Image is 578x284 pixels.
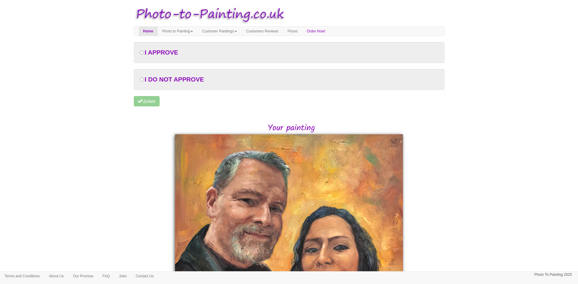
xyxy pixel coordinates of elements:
span: I DO NOT APPROVE [145,76,204,83]
a: About Us [44,272,68,281]
a: Home [139,27,158,36]
a: Customer Paintings [198,27,242,36]
a: Contact Us [131,272,158,281]
a: Order Now! [302,27,330,36]
a: Jobs [114,272,131,281]
a: Photo to Painting [158,27,198,36]
span: I APPROVE [145,49,178,56]
h2: Your painting [138,124,444,133]
img: Photo to Painting [131,3,286,26]
p: Photo To Painting 2025 [534,272,572,278]
a: Prices [283,27,302,36]
a: FAQ [98,272,114,281]
a: Our Promise [68,272,98,281]
a: Customers Reviews [242,27,283,36]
